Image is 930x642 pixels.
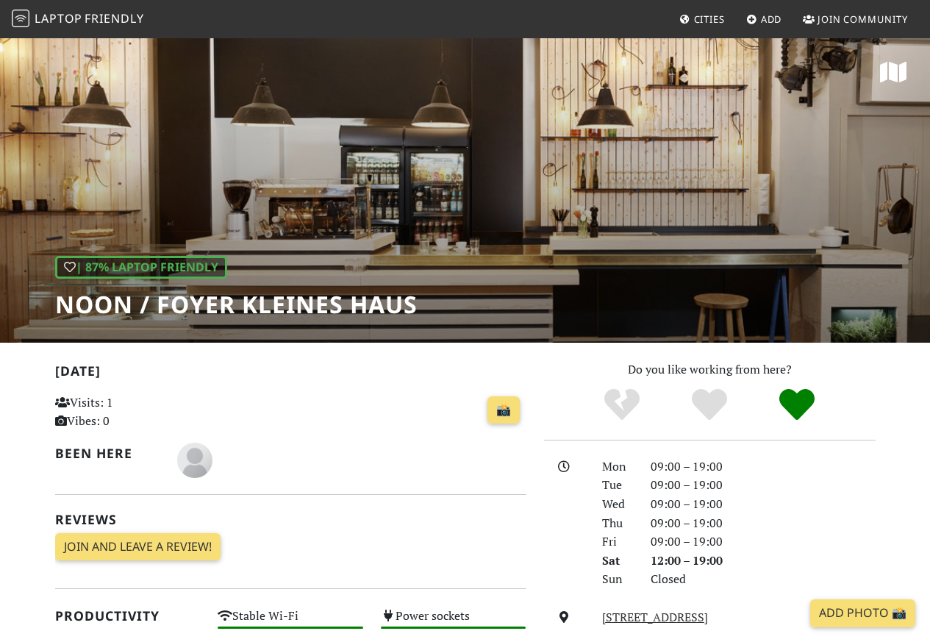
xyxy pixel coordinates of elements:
[593,514,642,533] div: Thu
[642,532,884,552] div: 09:00 – 19:00
[642,552,884,571] div: 12:00 – 19:00
[55,290,418,318] h1: noon / Foyer Kleines Haus
[85,10,143,26] span: Friendly
[12,7,144,32] a: LaptopFriendly LaptopFriendly
[642,476,884,495] div: 09:00 – 19:00
[209,605,372,641] div: Stable Wi-Fi
[673,6,731,32] a: Cities
[55,533,221,561] a: Join and leave a review!
[666,387,754,424] div: Yes
[55,512,526,527] h2: Reviews
[55,256,227,279] div: | 87% Laptop Friendly
[487,396,520,424] a: 📸
[642,457,884,477] div: 09:00 – 19:00
[177,443,212,478] img: blank-535327c66bd565773addf3077783bbfce4b00ec00e9fd257753287c682c7fa38.png
[593,476,642,495] div: Tue
[797,6,914,32] a: Join Community
[12,10,29,27] img: LaptopFriendly
[55,446,160,461] h2: Been here
[602,609,708,625] a: [STREET_ADDRESS]
[642,495,884,514] div: 09:00 – 19:00
[740,6,788,32] a: Add
[579,387,666,424] div: No
[177,451,212,467] span: Paula Menzel
[372,605,535,641] div: Power sockets
[753,387,840,424] div: Definitely!
[810,599,915,627] a: Add Photo 📸
[818,13,908,26] span: Join Community
[642,570,884,589] div: Closed
[55,393,201,431] p: Visits: 1 Vibes: 0
[593,457,642,477] div: Mon
[55,363,526,385] h2: [DATE]
[593,495,642,514] div: Wed
[694,13,725,26] span: Cities
[35,10,82,26] span: Laptop
[55,608,201,624] h2: Productivity
[642,514,884,533] div: 09:00 – 19:00
[593,570,642,589] div: Sun
[593,552,642,571] div: Sat
[593,532,642,552] div: Fri
[544,360,876,379] p: Do you like working from here?
[761,13,782,26] span: Add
